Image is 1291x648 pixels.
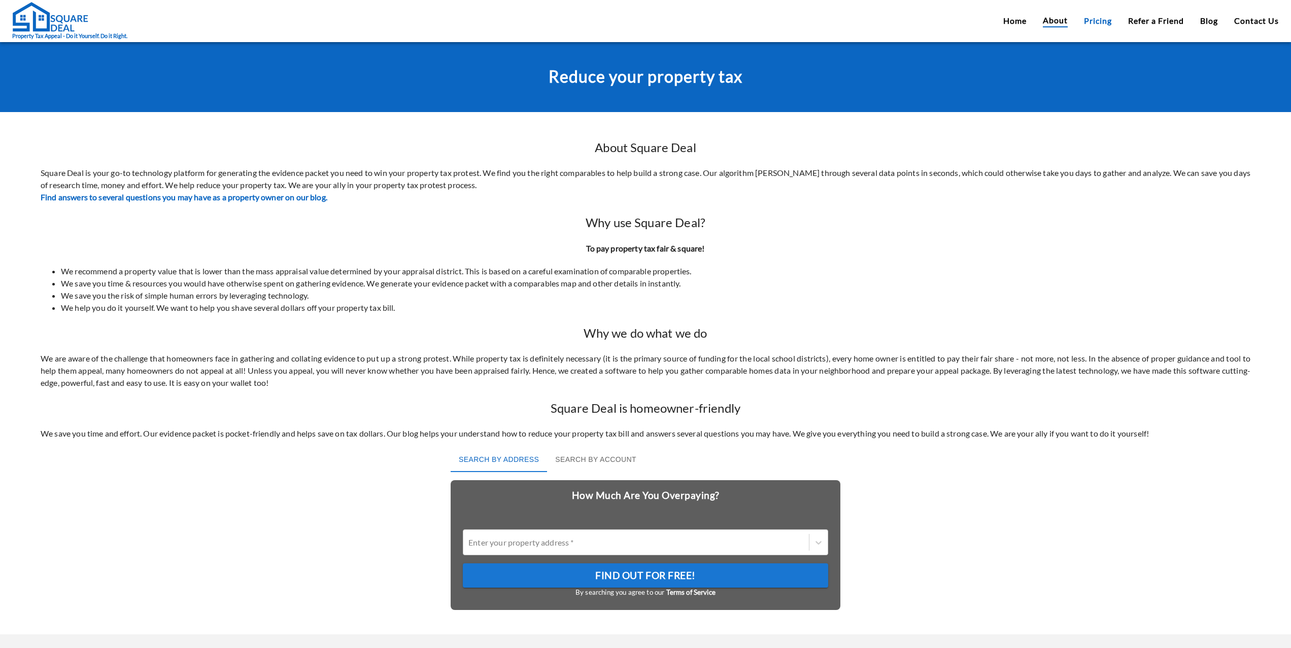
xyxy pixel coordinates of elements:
button: Search by Account [547,448,644,472]
img: salesiqlogo_leal7QplfZFryJ6FIlVepeu7OftD7mt8q6exU6-34PB8prfIgodN67KcxXM9Y7JQ_.png [70,266,77,272]
img: logo_Zg8I0qSkbAqR2WFHt3p6CTuqpyXMFPubPcD2OT02zFN43Cy9FUNNG3NEPhM_Q1qe_.png [17,61,43,66]
small: By searching you agree to our [463,588,828,598]
div: basic tabs example [451,448,840,472]
a: Find answers to several questions you may have as a property owner on our blog. [41,192,327,202]
span: Find Out For Free! [595,567,696,584]
button: Find Out For Free! [463,563,828,588]
p: We save you time and effort. Our evidence packet is pocket-friendly and helps save on tax dollars... [41,427,1250,440]
a: About [1043,14,1068,27]
a: Home [1003,15,1027,27]
span: We are offline. Please leave us a message. [21,128,177,230]
h2: Square Deal is homeowner-friendly [41,399,1250,417]
img: Square Deal [12,2,88,32]
a: Refer a Friend [1128,15,1184,27]
a: Terms of Service [666,588,716,596]
div: Leave a message [53,57,171,70]
a: Pricing [1084,15,1112,27]
button: Search by Address [451,448,547,472]
a: Contact Us [1234,15,1279,27]
li: We save you time & resources you would have otherwise spent on gathering evidence. We generate yo... [61,277,1250,290]
li: We help you do it yourself. We want to help you shave several dollars off your property tax bill. [61,302,1250,314]
p: Square Deal is your go-to technology platform for generating the evidence packet you need to win ... [41,167,1250,203]
em: Driven by SalesIQ [80,266,129,273]
h2: How Much Are You Overpaying? [451,480,840,511]
h4: To pay property tax fair & square! [41,242,1250,255]
h2: About Square Deal [41,138,1250,157]
textarea: Type your message and click 'Submit' [5,277,193,312]
h2: Why we do what we do [41,324,1250,342]
div: Minimize live chat window [166,5,191,29]
em: Submit [149,312,184,326]
a: Blog [1200,15,1218,27]
a: Property Tax Appeal - Do it Yourself. Do it Right. [12,2,127,41]
p: We are aware of the challenge that homeowners face in gathering and collating evidence to put up ... [41,352,1250,389]
li: We save you the risk of simple human errors by leveraging technology. [61,290,1250,302]
li: We recommend a property value that is lower than the mass appraisal value determined by your appr... [61,265,1250,277]
h2: Why use Square Deal? [41,213,1250,232]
